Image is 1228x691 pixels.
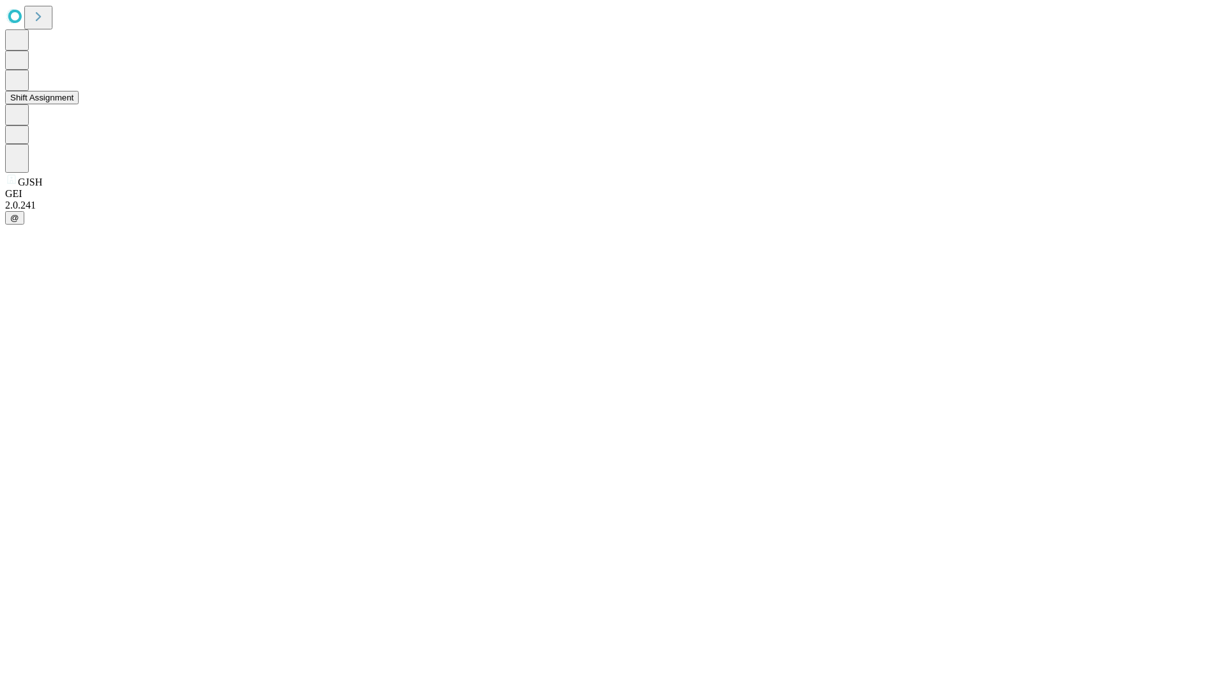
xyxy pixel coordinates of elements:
button: Shift Assignment [5,91,79,104]
button: @ [5,211,24,225]
div: 2.0.241 [5,200,1223,211]
span: GJSH [18,177,42,187]
div: GEI [5,188,1223,200]
span: @ [10,213,19,223]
